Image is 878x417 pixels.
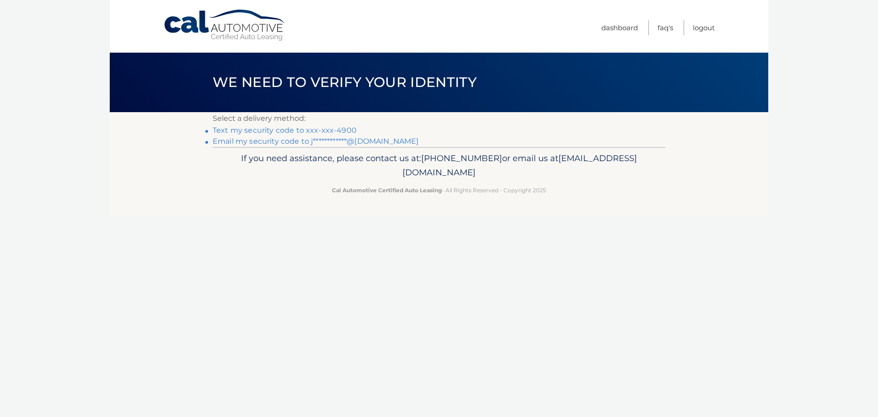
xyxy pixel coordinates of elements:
span: [PHONE_NUMBER] [421,153,502,163]
p: If you need assistance, please contact us at: or email us at [219,151,659,180]
a: Cal Automotive [163,9,287,42]
a: Logout [693,20,715,35]
a: Text my security code to xxx-xxx-4900 [213,126,357,135]
strong: Cal Automotive Certified Auto Leasing [332,187,442,194]
p: - All Rights Reserved - Copyright 2025 [219,185,659,195]
a: Dashboard [601,20,638,35]
span: We need to verify your identity [213,74,476,91]
a: FAQ's [658,20,673,35]
p: Select a delivery method: [213,112,665,125]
